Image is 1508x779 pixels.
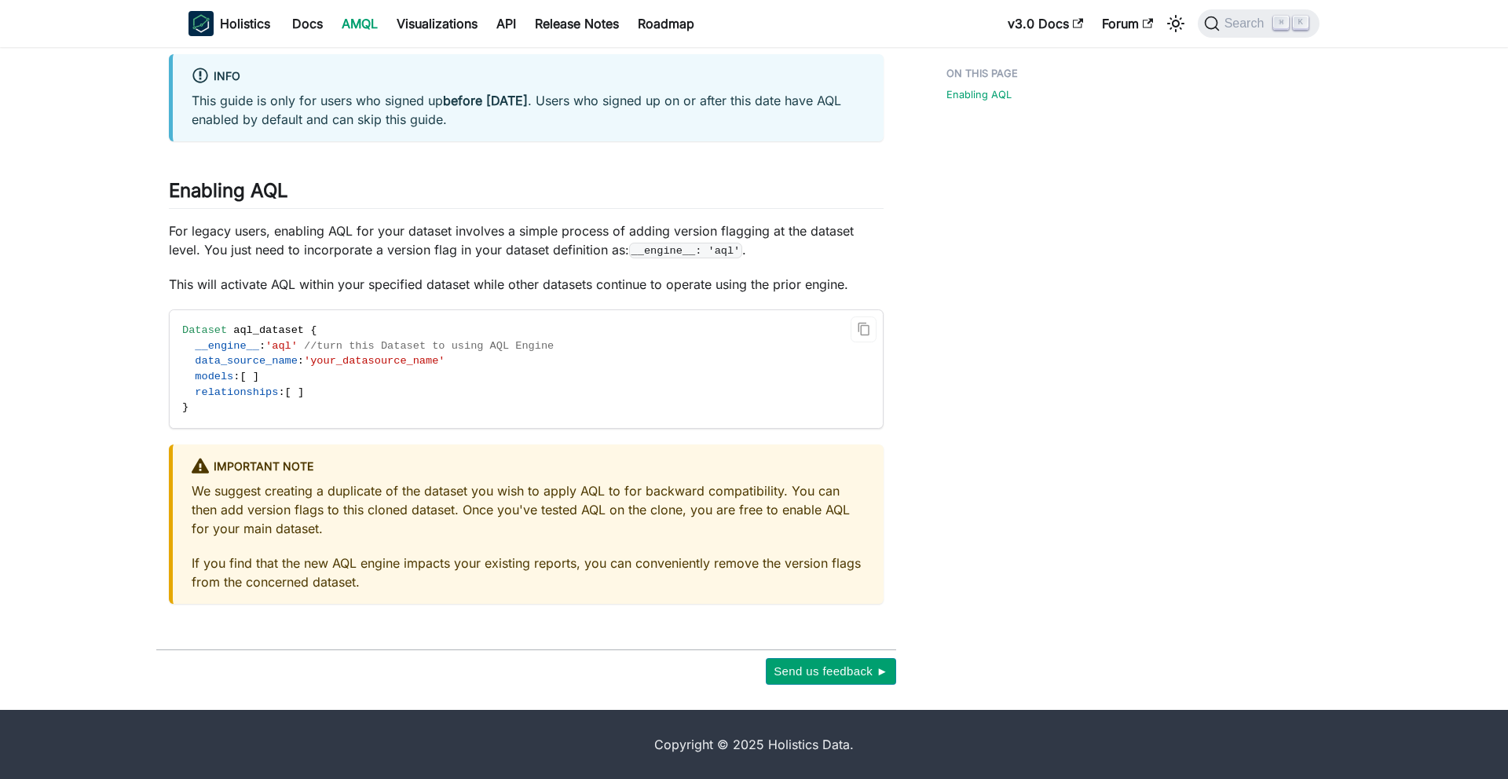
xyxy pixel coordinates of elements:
[182,324,227,336] span: Dataset
[332,11,387,36] a: AMQL
[443,93,528,108] strong: before [DATE]
[1198,9,1319,38] button: Search (Command+K)
[629,243,742,258] code: __engine__: 'aql'
[387,11,487,36] a: Visualizations
[774,661,888,682] span: Send us feedback ►
[195,386,278,398] span: relationships
[220,14,270,33] b: Holistics
[998,11,1093,36] a: v3.0 Docs
[628,11,704,36] a: Roadmap
[766,658,896,685] button: Send us feedback ►
[1293,16,1309,30] kbd: K
[169,221,884,259] p: For legacy users, enabling AQL for your dataset involves a simple process of adding version flagg...
[1163,11,1188,36] button: Switch between dark and light mode (currently light mode)
[233,371,240,382] span: :
[182,401,188,413] span: }
[285,386,291,398] span: [
[188,11,214,36] img: Holistics
[1093,11,1162,36] a: Forum
[195,355,298,367] span: data_source_name
[283,11,332,36] a: Docs
[192,481,865,538] p: We suggest creating a duplicate of the dataset you wish to apply AQL to for backward compatibilit...
[192,67,865,87] div: info
[487,11,525,36] a: API
[192,457,865,477] div: Important Note
[304,355,445,367] span: 'your_datasource_name'
[259,340,265,352] span: :
[188,11,270,36] a: HolisticsHolistics
[192,554,865,591] p: If you find that the new AQL engine impacts your existing reports, you can conveniently remove th...
[1273,16,1289,30] kbd: ⌘
[265,340,298,352] span: 'aql'
[240,371,246,382] span: [
[192,91,865,129] p: This guide is only for users who signed up . Users who signed up on or after this date have AQL e...
[169,275,884,294] p: This will activate AQL within your specified dataset while other datasets continue to operate usi...
[254,735,1254,754] div: Copyright © 2025 Holistics Data.
[304,340,554,352] span: //turn this Dataset to using AQL Engine
[253,371,259,382] span: ]
[851,316,877,342] button: Copy code to clipboard
[525,11,628,36] a: Release Notes
[278,386,284,398] span: :
[1220,16,1274,31] span: Search
[195,371,233,382] span: models
[169,179,884,209] h2: Enabling AQL
[298,355,304,367] span: :
[233,324,304,336] span: aql_dataset
[310,324,317,336] span: {
[946,87,1012,102] a: Enabling AQL
[195,340,259,352] span: __engine__
[298,386,304,398] span: ]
